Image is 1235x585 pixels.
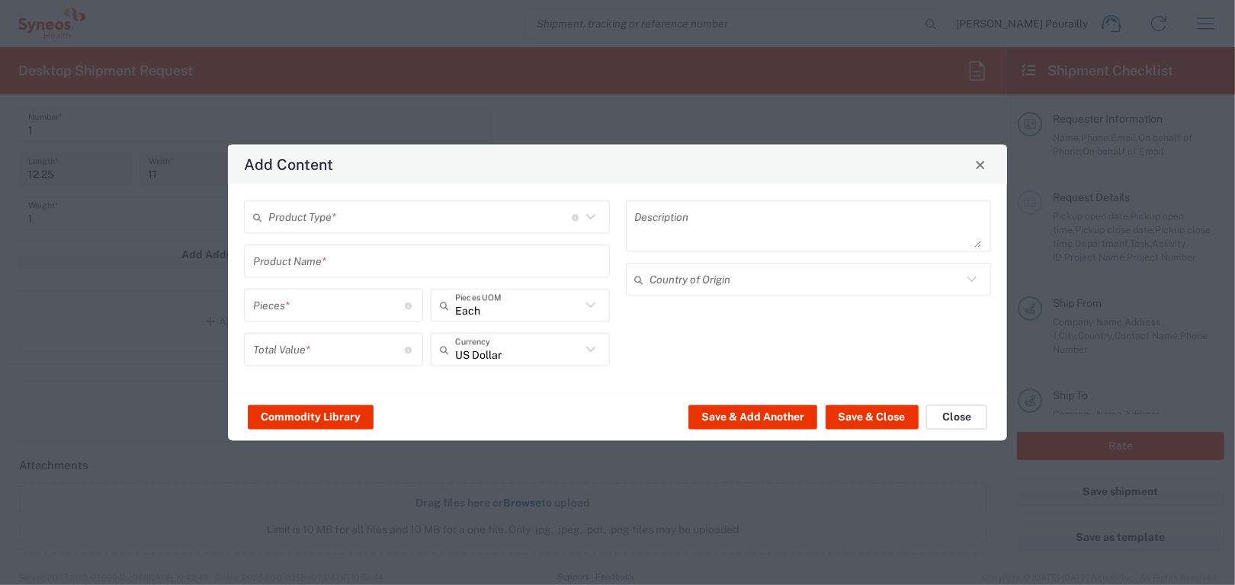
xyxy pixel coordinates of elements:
[244,153,333,175] h4: Add Content
[826,404,919,429] button: Save & Close
[248,404,374,429] button: Commodity Library
[688,404,817,429] button: Save & Add Another
[926,404,987,429] button: Close
[970,154,991,175] button: Close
